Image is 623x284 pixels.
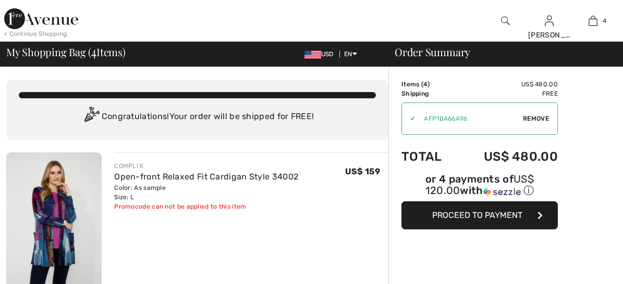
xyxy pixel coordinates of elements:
span: US$ 159 [345,166,380,176]
td: Items ( ) [401,80,457,89]
div: Color: As sample Size: L [114,183,298,202]
td: US$ 480.00 [457,80,558,89]
span: My Shopping Bag ( Items) [6,47,126,57]
span: US$ 120.00 [425,173,534,197]
td: US$ 480.00 [457,139,558,174]
div: [PERSON_NAME] [528,30,571,41]
span: 4 [603,16,606,25]
div: ✔ [402,114,416,123]
img: search the website [501,15,510,27]
td: Free [457,89,558,98]
div: Promocode can not be applied to this item [114,202,298,211]
input: Promo code [416,103,523,134]
span: 4 [91,44,96,58]
td: Shipping [401,89,457,98]
td: Total [401,139,457,174]
span: Remove [523,114,549,123]
span: EN [344,50,357,58]
img: Congratulation2.svg [81,107,102,127]
img: My Bag [589,15,597,27]
a: 4 [571,15,614,27]
span: Proceed to Payment [432,210,522,220]
span: USD [304,50,338,58]
button: Proceed to Payment [401,201,558,229]
img: My Info [545,15,554,27]
a: Sign In [545,16,554,25]
img: 1ère Avenue [4,8,78,29]
div: Congratulations! Your order will be shipped for FREE! [19,107,376,127]
span: 4 [423,81,427,88]
div: or 4 payments of with [401,174,558,198]
div: < Continue Shopping [4,29,67,38]
div: Order Summary [382,47,617,57]
img: Sezzle [483,187,521,197]
div: or 4 payments ofUS$ 120.00withSezzle Click to learn more about Sezzle [401,174,558,201]
a: Open-front Relaxed Fit Cardigan Style 34002 [114,172,298,182]
div: COMPLI K [114,161,298,171]
img: US Dollar [304,50,321,59]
